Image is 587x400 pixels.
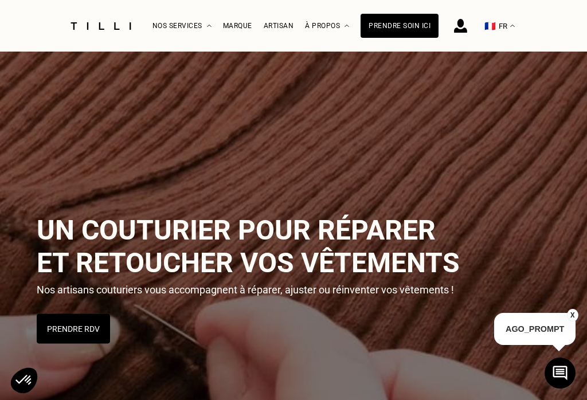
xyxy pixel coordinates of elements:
[484,21,496,32] span: 🇫🇷
[37,284,461,296] p: Nos artisans couturiers vous accompagnent à réparer, ajuster ou réinventer vos vêtements !
[207,25,212,28] img: Menu déroulant
[345,25,349,28] img: Menu déroulant à propos
[66,22,135,30] img: Logo du service de couturière Tilli
[37,214,436,246] span: Un couturier pour réparer
[510,25,515,28] img: menu déroulant
[152,1,212,52] div: Nos services
[37,246,460,279] span: et retoucher vos vêtements
[37,314,110,344] button: Prendre RDV
[361,14,439,38] a: Prendre soin ici
[454,19,467,33] img: icône connexion
[305,1,349,52] div: À propos
[494,313,576,345] p: AGO_PROMPT
[264,22,294,30] a: Artisan
[479,1,521,52] button: 🇫🇷 FR
[567,309,578,321] button: X
[223,22,252,30] a: Marque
